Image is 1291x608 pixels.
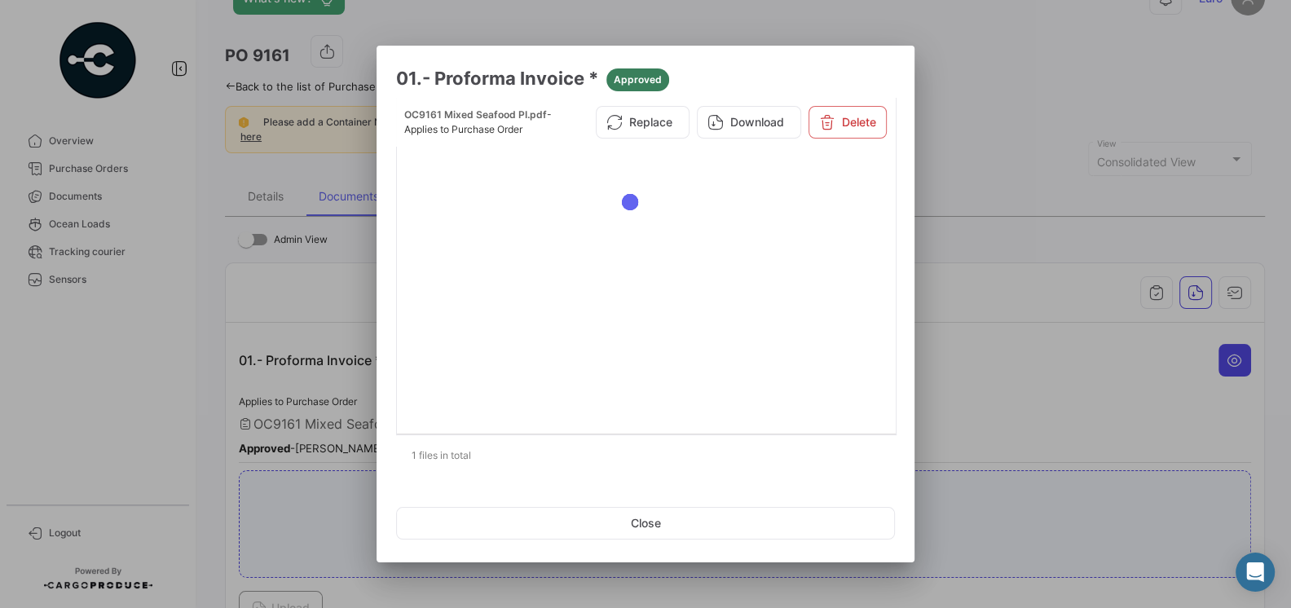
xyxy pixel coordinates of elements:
span: Approved [614,73,662,87]
div: Abrir Intercom Messenger [1236,553,1275,592]
div: 1 files in total [396,435,895,476]
button: Delete [809,106,887,139]
h3: 01.- Proforma Invoice * [396,65,895,91]
span: OC9161 Mixed Seafood PI.pdf [404,108,547,121]
button: Replace [596,106,690,139]
button: Close [396,507,895,540]
button: Download [697,106,801,139]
